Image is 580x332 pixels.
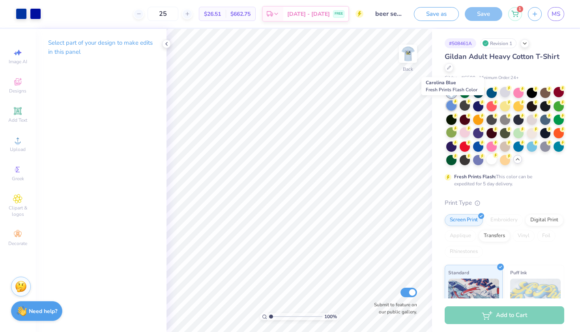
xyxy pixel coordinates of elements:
a: MS [548,7,564,21]
img: Puff Ink [510,279,561,318]
div: Revision 1 [480,38,516,48]
input: – – [148,7,178,21]
div: # 508461A [445,38,476,48]
span: Fresh Prints Flash Color [426,87,477,93]
span: Puff Ink [510,268,527,277]
p: Select part of your design to make edits in this panel [48,38,154,57]
span: Upload [10,146,26,153]
strong: Need help? [29,307,57,315]
div: Digital Print [525,214,563,226]
div: Embroidery [485,214,523,226]
span: Image AI [9,58,27,65]
label: Submit to feature on our public gallery. [370,301,417,315]
span: MS [552,9,560,19]
span: FREE [335,11,343,17]
input: Untitled Design [369,6,408,22]
span: Designs [9,88,26,94]
button: Save as [414,7,459,21]
span: 1 [517,6,523,12]
div: Print Type [445,198,564,207]
span: Greek [12,175,24,182]
span: Gildan Adult Heavy Cotton T-Shirt [445,52,559,61]
span: Decorate [8,240,27,247]
div: Applique [445,230,476,242]
div: Transfers [479,230,510,242]
div: Rhinestones [445,246,483,258]
span: $662.75 [230,10,251,18]
strong: Fresh Prints Flash: [454,174,496,180]
span: 100 % [324,313,337,320]
span: Add Text [8,117,27,123]
img: Standard [448,279,499,318]
span: Standard [448,268,469,277]
div: Back [403,66,413,73]
div: Screen Print [445,214,483,226]
div: Foil [537,230,556,242]
div: Carolina Blue [421,77,484,95]
div: Vinyl [513,230,535,242]
img: Back [400,46,416,62]
span: [DATE] - [DATE] [287,10,330,18]
span: Minimum Order: 24 + [479,75,519,81]
div: This color can be expedited for 5 day delivery. [454,173,551,187]
span: Clipart & logos [4,205,32,217]
span: $26.51 [204,10,221,18]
